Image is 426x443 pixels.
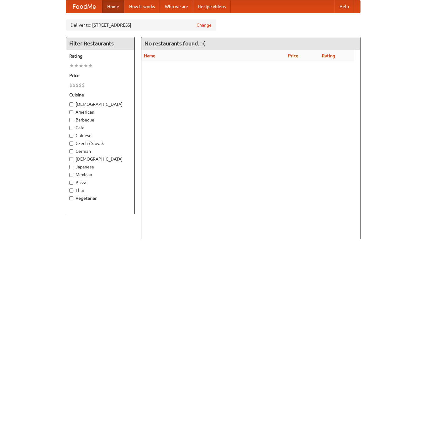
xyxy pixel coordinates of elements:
[72,82,76,89] li: $
[79,62,83,69] li: ★
[322,53,335,58] a: Rating
[69,149,73,153] input: German
[74,62,79,69] li: ★
[69,187,131,193] label: Thai
[69,173,73,177] input: Mexican
[69,142,73,146] input: Czech / Slovak
[69,125,131,131] label: Cafe
[69,164,131,170] label: Japanese
[69,172,131,178] label: Mexican
[334,0,354,13] a: Help
[69,195,131,201] label: Vegetarian
[69,110,73,114] input: American
[124,0,160,13] a: How it works
[69,140,131,147] label: Czech / Slovak
[69,101,131,107] label: [DEMOGRAPHIC_DATA]
[69,188,73,193] input: Thai
[79,82,82,89] li: $
[69,102,73,106] input: [DEMOGRAPHIC_DATA]
[69,82,72,89] li: $
[69,126,73,130] input: Cafe
[69,156,131,162] label: [DEMOGRAPHIC_DATA]
[69,53,131,59] h5: Rating
[76,82,79,89] li: $
[288,53,298,58] a: Price
[69,117,131,123] label: Barbecue
[160,0,193,13] a: Who we are
[69,157,73,161] input: [DEMOGRAPHIC_DATA]
[145,40,205,46] ng-pluralize: No restaurants found. :-(
[69,134,73,138] input: Chinese
[82,82,85,89] li: $
[69,118,73,122] input: Barbecue
[144,53,155,58] a: Name
[66,0,102,13] a: FoodMe
[83,62,88,69] li: ★
[69,148,131,154] label: German
[69,62,74,69] li: ★
[69,196,73,200] input: Vegetarian
[66,37,134,50] h4: Filter Restaurants
[69,92,131,98] h5: Cuisine
[69,179,131,186] label: Pizza
[69,165,73,169] input: Japanese
[69,132,131,139] label: Chinese
[69,72,131,79] h5: Price
[69,109,131,115] label: American
[193,0,231,13] a: Recipe videos
[197,22,212,28] a: Change
[88,62,93,69] li: ★
[69,181,73,185] input: Pizza
[66,19,216,31] div: Deliver to: [STREET_ADDRESS]
[102,0,124,13] a: Home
